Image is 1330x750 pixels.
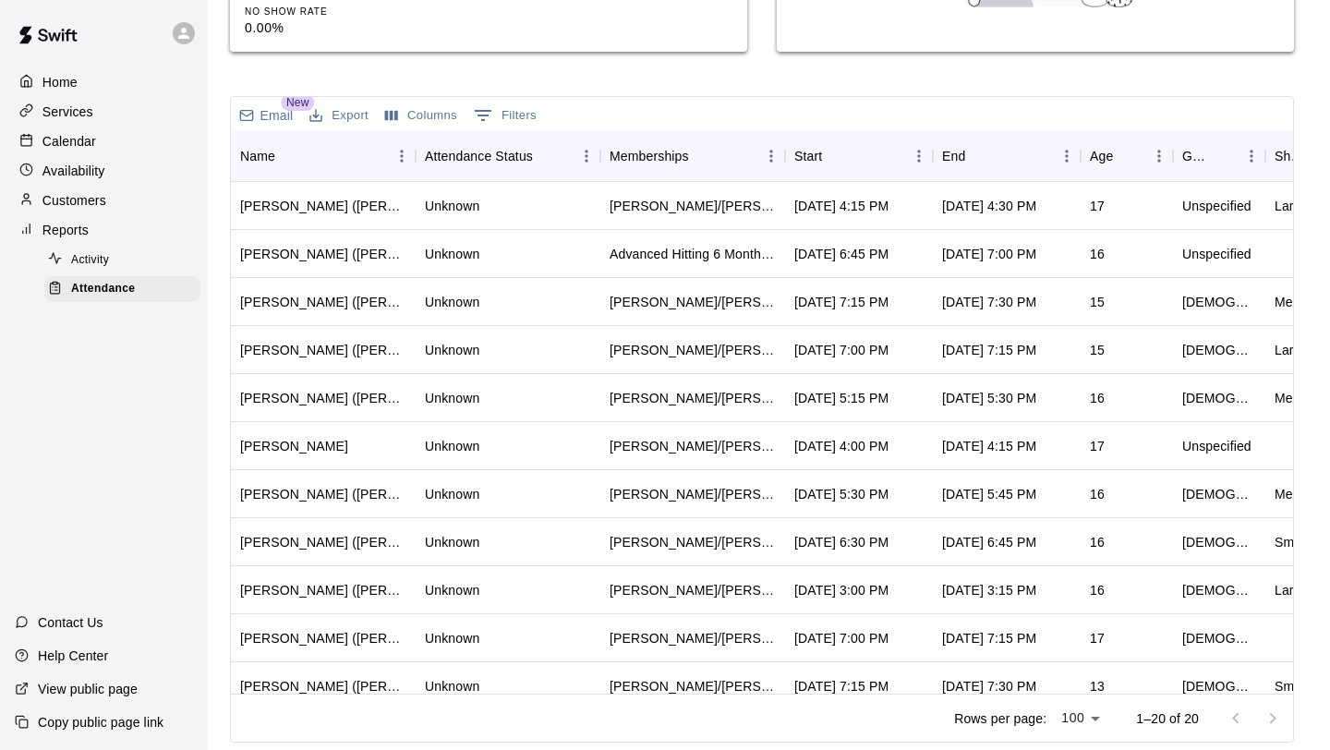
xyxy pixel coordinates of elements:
div: Sep 16, 2025, 5:45 PM [942,485,1036,503]
div: 17 [1090,437,1105,455]
div: Sep 16, 2025, 6:45 PM [942,533,1036,551]
div: Male [1182,533,1256,551]
div: Sep 16, 2025, 7:00 PM [794,629,889,647]
div: Tom/Mike - 6/mo Hybrid Membership [610,437,776,455]
div: Unknown [425,581,479,599]
div: Anuj Bandireddy (Madhu Bandireddy) [240,629,406,647]
div: Medium [1275,389,1322,407]
div: Sep 16, 2025, 7:00 PM [942,245,1036,263]
div: Unspecified [1182,197,1251,215]
div: Attendance Status [425,130,533,182]
button: Sort [275,143,301,169]
div: Male [1182,677,1256,696]
div: Sep 16, 2025, 5:15 PM [794,389,889,407]
div: 16 [1090,245,1105,263]
div: Calendar [15,127,193,155]
div: Male [1182,389,1256,407]
div: Unknown [425,389,479,407]
div: Unknown [425,245,479,263]
button: Menu [757,142,785,170]
div: Small [1275,533,1308,551]
div: Todd/Brad - Monthly 1x per Week [610,677,776,696]
div: Attendance Status [416,130,600,182]
div: Male [1182,485,1256,503]
div: Activity [44,248,200,273]
div: Unknown [425,293,479,311]
p: Reports [42,221,89,239]
div: Gender [1182,130,1212,182]
div: Age [1081,130,1173,182]
p: 1–20 of 20 [1136,709,1199,728]
div: Daniel Lipsky (Sean Lipsky) [240,485,406,503]
a: Availability [15,157,193,185]
div: Sep 16, 2025, 4:30 PM [942,197,1036,215]
div: Customers [15,187,193,214]
a: Home [15,68,193,96]
div: Unknown [425,629,479,647]
div: Sep 16, 2025, 7:30 PM [942,293,1036,311]
button: Menu [1053,142,1081,170]
div: Sep 16, 2025, 5:30 PM [942,389,1036,407]
div: Javier Bonfante (Julissa Bonfante) [240,389,406,407]
div: Shirt Size [1275,130,1304,182]
div: Start [785,130,933,182]
p: Services [42,103,93,121]
div: Tom/Mike - 6 Month Unlimited Membership [610,485,776,503]
div: Jameson Stell [240,437,348,455]
p: Contact Us [38,613,103,632]
button: Menu [573,142,600,170]
div: Sep 16, 2025, 4:15 PM [942,437,1036,455]
p: Rows per page: [954,709,1046,728]
button: Sort [1212,143,1238,169]
div: Todd/Brad - 6 Month Membership - 2x per week [610,293,776,311]
div: Thomas O’Connor (Christina O’Connor) [240,293,406,311]
div: Sep 16, 2025, 6:30 PM [794,533,889,551]
span: Activity [71,251,109,270]
p: View public page [38,680,138,698]
div: 16 [1090,581,1105,599]
div: 13 [1090,677,1105,696]
div: Large [1275,581,1309,599]
div: Sep 16, 2025, 7:15 PM [794,293,889,311]
div: Sep 16, 2025, 7:15 PM [942,341,1036,359]
p: Copy public page link [38,713,163,732]
div: 100 [1054,705,1106,732]
div: Start [794,130,822,182]
div: Male [1182,581,1256,599]
div: Tom/Mike - 6 Month Membership - 2x per week [610,197,776,215]
button: Show filters [469,101,541,130]
div: Sep 16, 2025, 7:30 PM [942,677,1036,696]
div: Sep 16, 2025, 3:00 PM [794,581,889,599]
div: 16 [1090,485,1105,503]
div: 17 [1090,629,1105,647]
div: Sep 16, 2025, 7:15 PM [794,677,889,696]
div: Sep 16, 2025, 7:15 PM [942,629,1036,647]
span: Attendance [71,280,135,298]
div: Advanced Hitting 6 Months , Todd/Brad - Full Year Member Unlimited [610,245,776,263]
button: Sort [822,143,848,169]
div: Sep 16, 2025, 4:00 PM [794,437,889,455]
div: Reports [15,216,193,244]
div: Peyton Keller (Jason Keller) [240,197,406,215]
button: Select columns [381,102,462,130]
div: Name [240,130,275,182]
div: Victor Prignano (Karen Prignano) [240,533,406,551]
div: Ben Zatz (Jessica Zatz) [240,677,406,696]
p: Help Center [38,647,108,665]
div: Male [1182,629,1256,647]
div: End [942,130,965,182]
div: Name [231,130,416,182]
p: Email [260,106,294,125]
p: Calendar [42,132,96,151]
button: Sort [533,143,559,169]
a: Services [15,98,193,126]
div: Todd/Brad - 6 Month Membership - 2x per week [610,629,776,647]
div: Sam Bastardo (Sam Bastardo) [240,581,406,599]
div: Male [1182,293,1256,311]
a: Attendance [44,274,208,303]
div: Large [1275,197,1309,215]
div: Gender [1173,130,1265,182]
